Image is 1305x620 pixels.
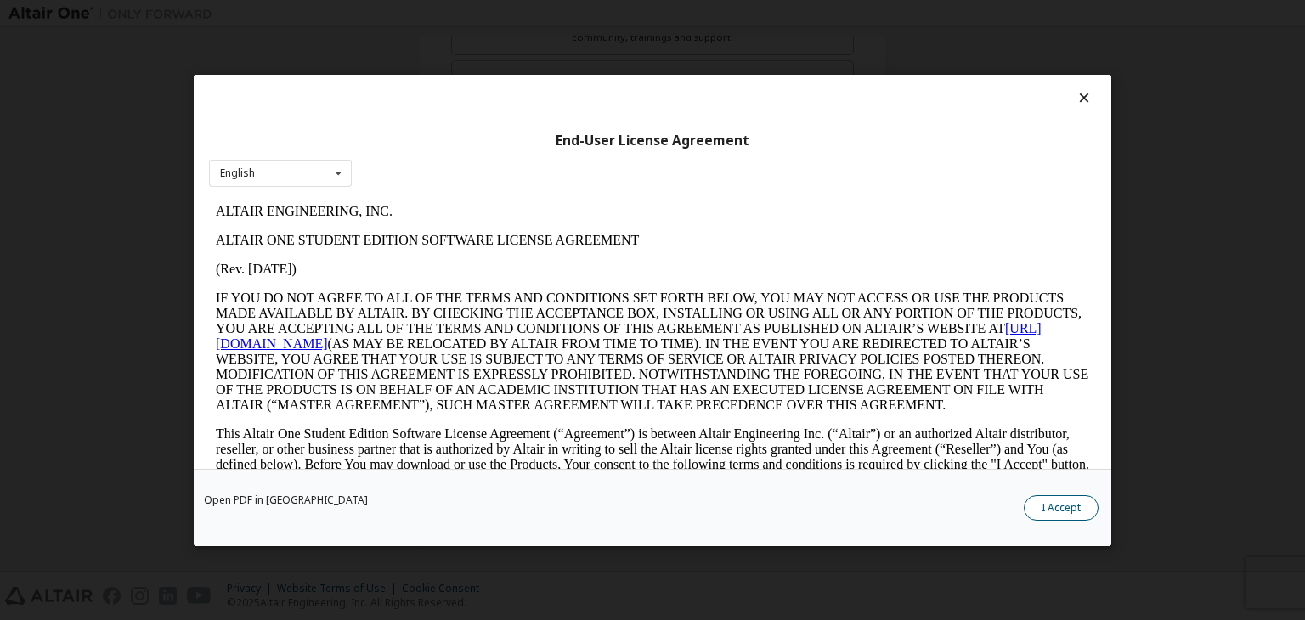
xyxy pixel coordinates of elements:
p: This Altair One Student Edition Software License Agreement (“Agreement”) is between Altair Engine... [7,229,880,290]
a: Open PDF in [GEOGRAPHIC_DATA] [204,495,368,505]
button: I Accept [1024,495,1099,521]
div: English [220,168,255,178]
p: ALTAIR ENGINEERING, INC. [7,7,880,22]
div: End-User License Agreement [209,132,1096,149]
a: [URL][DOMAIN_NAME] [7,124,833,154]
p: IF YOU DO NOT AGREE TO ALL OF THE TERMS AND CONDITIONS SET FORTH BELOW, YOU MAY NOT ACCESS OR USE... [7,93,880,216]
p: (Rev. [DATE]) [7,65,880,80]
p: ALTAIR ONE STUDENT EDITION SOFTWARE LICENSE AGREEMENT [7,36,880,51]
